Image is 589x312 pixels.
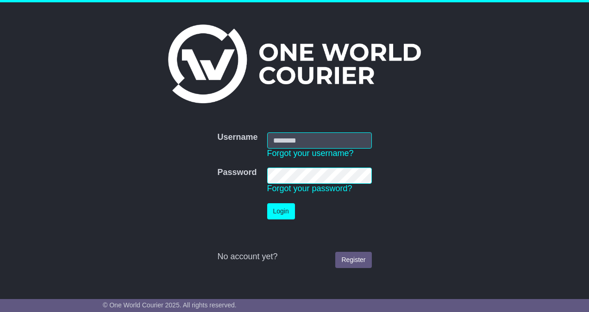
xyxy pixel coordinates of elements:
[217,252,371,262] div: No account yet?
[335,252,371,268] a: Register
[217,168,257,178] label: Password
[267,203,295,219] button: Login
[217,132,257,143] label: Username
[168,25,421,103] img: One World
[103,301,237,309] span: © One World Courier 2025. All rights reserved.
[267,149,354,158] a: Forgot your username?
[267,184,352,193] a: Forgot your password?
